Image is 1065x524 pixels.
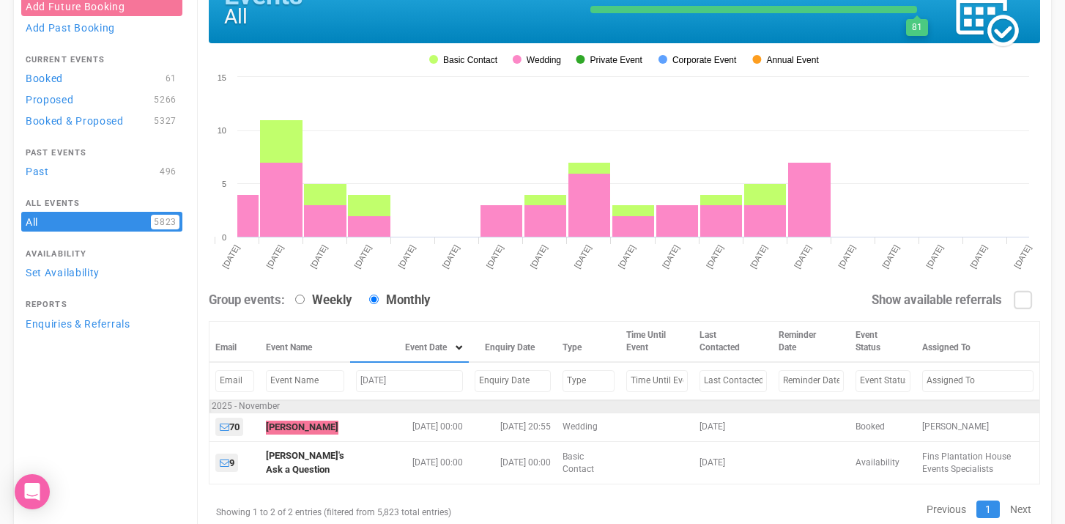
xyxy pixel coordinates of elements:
[21,262,182,282] a: Set Availability
[850,442,916,484] td: Availability
[215,370,254,391] input: Filter by Email
[469,442,557,484] td: [DATE] 00:00
[850,413,916,442] td: Booked
[266,450,344,475] a: [PERSON_NAME]'s Ask a Question
[222,180,226,188] tspan: 5
[443,55,498,65] tspan: Basic Contact
[617,243,637,270] tspan: [DATE]
[215,418,243,436] a: 70
[793,243,813,270] tspan: [DATE]
[694,322,773,363] th: Last Contacted
[21,68,182,88] a: Booked61
[21,161,182,181] a: Past496
[21,212,182,232] a: All5823
[766,55,819,65] tspan: Annual Event
[918,501,975,518] a: Previous
[850,322,916,363] th: Event Status
[880,243,901,270] tspan: [DATE]
[922,370,1034,391] input: Filter by Assigned To
[356,370,463,391] input: Filter by Event Date
[264,243,285,270] tspan: [DATE]
[21,89,182,109] a: Proposed5266
[26,56,178,64] h4: Current Events
[469,413,557,442] td: [DATE] 20:55
[215,454,238,472] a: 9
[872,292,1002,307] strong: Show available referrals
[209,292,285,307] strong: Group events:
[151,215,179,229] span: 5823
[485,243,505,270] tspan: [DATE]
[21,111,182,130] a: Booked & Proposed5327
[350,442,469,484] td: [DATE] 00:00
[557,322,620,363] th: Type
[350,413,469,442] td: [DATE] 00:00
[157,164,179,179] span: 496
[672,55,737,65] tspan: Corporate Event
[924,243,945,270] tspan: [DATE]
[475,370,551,391] input: Filter by Enquiry Date
[916,442,1040,484] td: Fins Plantation House Events Specialists
[773,322,850,363] th: Reminder Date
[26,300,178,309] h4: Reports
[856,370,910,391] input: Filter by Event Status
[836,243,857,270] tspan: [DATE]
[26,149,178,158] h4: Past Events
[694,413,773,442] td: [DATE]
[563,370,615,391] input: Filter by Type
[21,18,182,37] a: Add Past Booking
[222,233,226,242] tspan: 0
[266,370,344,391] input: Filter by Event Name
[779,370,844,391] input: Filter by Reminder Date
[557,442,620,484] td: Basic Contact
[527,55,561,65] tspan: Wedding
[557,413,620,442] td: Wedding
[700,370,767,391] input: Filter by Last Contacted
[620,322,694,363] th: Time Until Event
[163,71,179,86] span: 61
[151,92,179,107] span: 5266
[26,250,178,259] h4: Availability
[21,314,182,333] a: Enquiries & Referrals
[1012,243,1033,270] tspan: [DATE]
[968,243,989,270] tspan: [DATE]
[906,19,928,36] div: 81
[350,322,469,363] th: Event Date
[26,199,178,208] h4: All Events
[976,501,1000,518] a: 1
[308,243,329,270] tspan: [DATE]
[352,243,373,270] tspan: [DATE]
[590,55,642,65] tspan: Private Event
[705,243,725,270] tspan: [DATE]
[749,243,769,270] tspan: [DATE]
[661,243,681,270] tspan: [DATE]
[218,126,226,135] tspan: 10
[369,295,379,304] input: Monthly
[288,292,352,309] label: Weekly
[266,421,338,432] a: [PERSON_NAME]
[218,73,226,82] tspan: 15
[224,6,566,29] h1: All
[362,292,430,309] label: Monthly
[573,243,593,270] tspan: [DATE]
[260,322,350,363] th: Event Name
[396,243,417,270] tspan: [DATE]
[916,322,1040,363] th: Assigned To
[151,114,179,128] span: 5327
[694,442,773,484] td: [DATE]
[209,322,260,363] th: Email
[220,243,241,270] tspan: [DATE]
[15,474,50,509] div: Open Intercom Messenger
[626,370,688,391] input: Filter by Time Until Event
[916,413,1040,442] td: [PERSON_NAME]
[295,295,305,304] input: Weekly
[529,243,549,270] tspan: [DATE]
[440,243,461,270] tspan: [DATE]
[469,322,557,363] th: Enquiry Date
[209,399,1040,413] td: 2025 - November
[1001,501,1040,518] a: Next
